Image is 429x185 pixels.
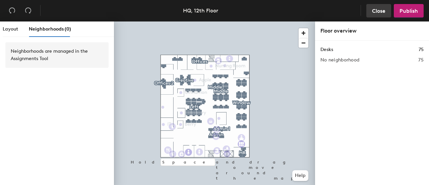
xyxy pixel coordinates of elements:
[320,27,424,35] div: Floor overview
[3,26,18,32] span: Layout
[292,170,308,181] button: Help
[366,4,391,17] button: Close
[29,26,71,32] span: Neighborhoods (0)
[394,4,424,17] button: Publish
[400,8,418,14] span: Publish
[320,57,359,63] h2: No neighborhood
[419,46,424,53] h1: 75
[21,4,35,17] button: Redo (⌘ + ⇧ + Z)
[418,57,424,63] h2: 75
[5,4,19,17] button: Undo (⌘ + Z)
[372,8,385,14] span: Close
[183,6,218,15] div: HQ, 12th Floor
[11,48,103,62] div: Neighborhoods are managed in the Assignments Tool
[320,46,333,53] h1: Desks
[9,7,15,14] span: undo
